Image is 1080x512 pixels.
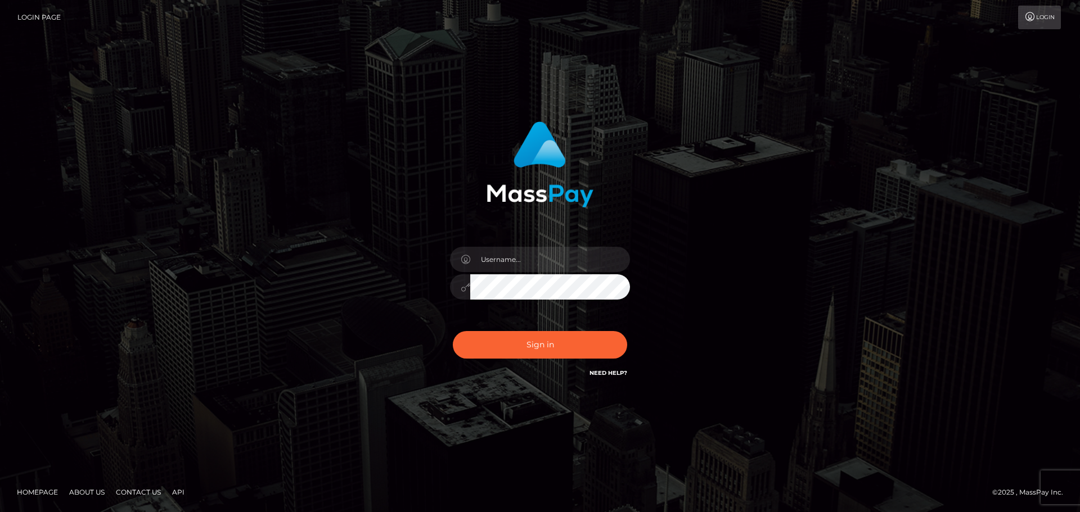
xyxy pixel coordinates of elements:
a: Need Help? [589,369,627,377]
a: Login [1018,6,1061,29]
a: Contact Us [111,483,165,501]
input: Username... [470,247,630,272]
a: About Us [65,483,109,501]
a: Homepage [12,483,62,501]
div: © 2025 , MassPay Inc. [992,486,1072,499]
img: MassPay Login [487,121,593,207]
a: Login Page [17,6,61,29]
a: API [168,483,189,501]
button: Sign in [453,331,627,359]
